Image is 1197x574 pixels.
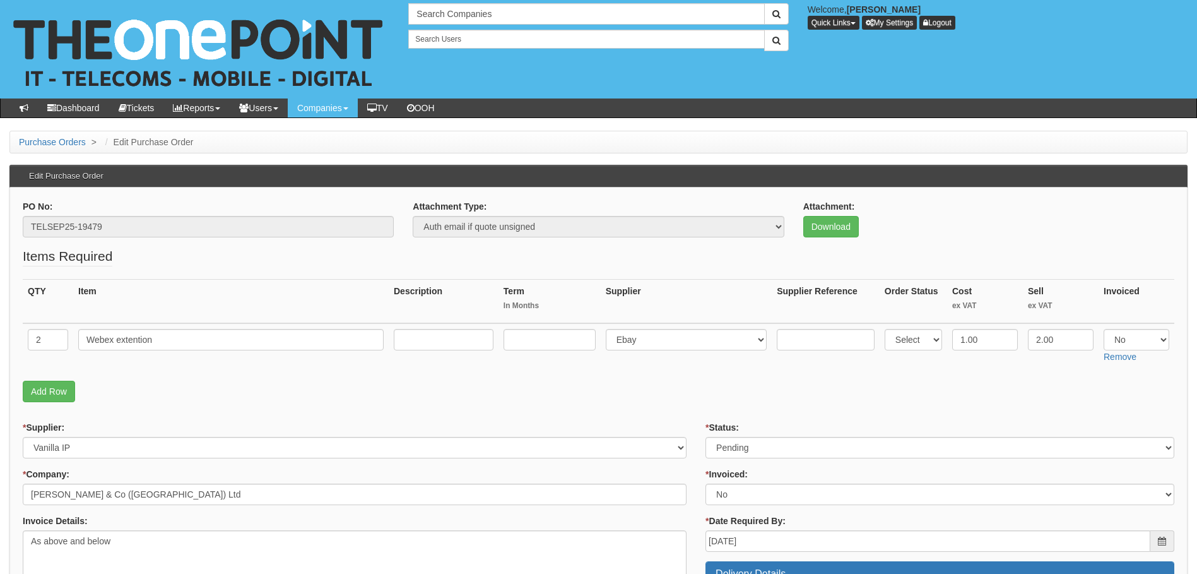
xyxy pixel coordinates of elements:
[847,4,921,15] b: [PERSON_NAME]
[803,216,859,237] a: Download
[705,468,748,481] label: Invoiced:
[23,421,64,434] label: Supplier:
[705,515,786,527] label: Date Required By:
[1099,280,1174,324] th: Invoiced
[102,136,194,148] li: Edit Purchase Order
[862,16,917,30] a: My Settings
[952,301,1018,311] small: ex VAT
[1028,301,1094,311] small: ex VAT
[38,99,109,117] a: Dashboard
[808,16,859,30] button: Quick Links
[88,137,100,147] span: >
[23,200,52,213] label: PO No:
[919,16,955,30] a: Logout
[504,301,596,311] small: In Months
[408,30,764,49] input: Search Users
[498,280,601,324] th: Term
[803,200,855,213] label: Attachment:
[413,200,486,213] label: Attachment Type:
[23,381,75,402] a: Add Row
[358,99,398,117] a: TV
[798,3,1197,30] div: Welcome,
[601,280,772,324] th: Supplier
[230,99,288,117] a: Users
[19,137,86,147] a: Purchase Orders
[772,280,880,324] th: Supplier Reference
[23,247,112,266] legend: Items Required
[947,280,1023,324] th: Cost
[880,280,947,324] th: Order Status
[23,515,88,527] label: Invoice Details:
[23,165,110,187] h3: Edit Purchase Order
[408,3,764,25] input: Search Companies
[23,280,73,324] th: QTY
[1023,280,1099,324] th: Sell
[109,99,164,117] a: Tickets
[705,421,739,434] label: Status:
[398,99,444,117] a: OOH
[288,99,358,117] a: Companies
[163,99,230,117] a: Reports
[23,468,69,481] label: Company:
[1104,352,1136,362] a: Remove
[73,280,389,324] th: Item
[389,280,498,324] th: Description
